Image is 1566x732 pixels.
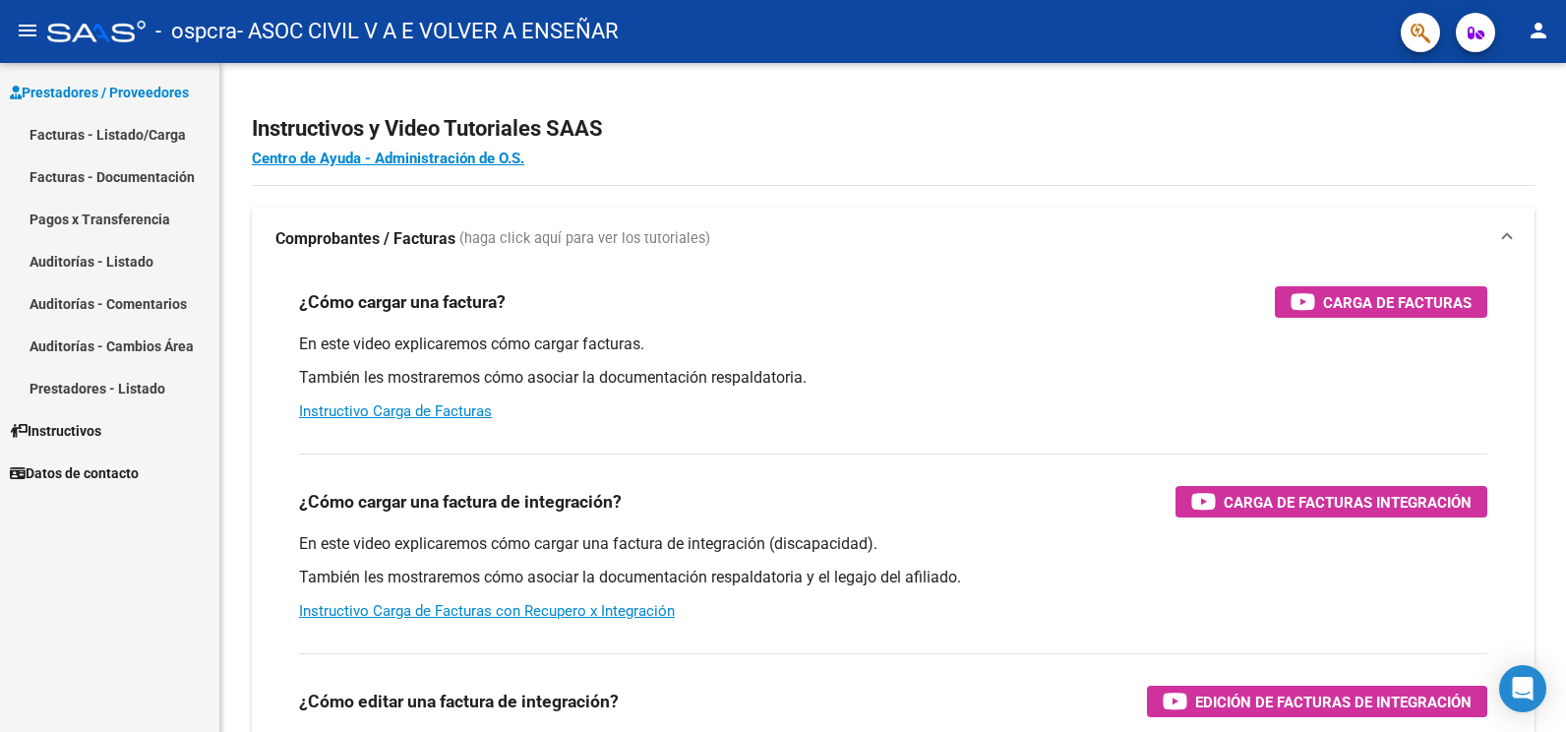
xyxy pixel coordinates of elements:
[1147,686,1487,717] button: Edición de Facturas de integración
[299,402,492,420] a: Instructivo Carga de Facturas
[155,10,237,53] span: - ospcra
[299,533,1487,555] p: En este video explicaremos cómo cargar una factura de integración (discapacidad).
[1323,290,1472,315] span: Carga de Facturas
[299,367,1487,389] p: También les mostraremos cómo asociar la documentación respaldatoria.
[252,110,1535,148] h2: Instructivos y Video Tutoriales SAAS
[299,688,619,715] h3: ¿Cómo editar una factura de integración?
[16,19,39,42] mat-icon: menu
[1224,490,1472,515] span: Carga de Facturas Integración
[275,228,455,250] strong: Comprobantes / Facturas
[237,10,619,53] span: - ASOC CIVIL V A E VOLVER A ENSEÑAR
[10,420,101,442] span: Instructivos
[299,288,506,316] h3: ¿Cómo cargar una factura?
[299,334,1487,355] p: En este video explicaremos cómo cargar facturas.
[252,208,1535,271] mat-expansion-panel-header: Comprobantes / Facturas (haga click aquí para ver los tutoriales)
[10,462,139,484] span: Datos de contacto
[1499,665,1546,712] div: Open Intercom Messenger
[1195,690,1472,714] span: Edición de Facturas de integración
[1175,486,1487,518] button: Carga de Facturas Integración
[299,488,622,516] h3: ¿Cómo cargar una factura de integración?
[252,150,524,167] a: Centro de Ayuda - Administración de O.S.
[10,82,189,103] span: Prestadores / Proveedores
[1527,19,1550,42] mat-icon: person
[459,228,710,250] span: (haga click aquí para ver los tutoriales)
[299,602,675,620] a: Instructivo Carga de Facturas con Recupero x Integración
[1275,286,1487,318] button: Carga de Facturas
[299,567,1487,588] p: También les mostraremos cómo asociar la documentación respaldatoria y el legajo del afiliado.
